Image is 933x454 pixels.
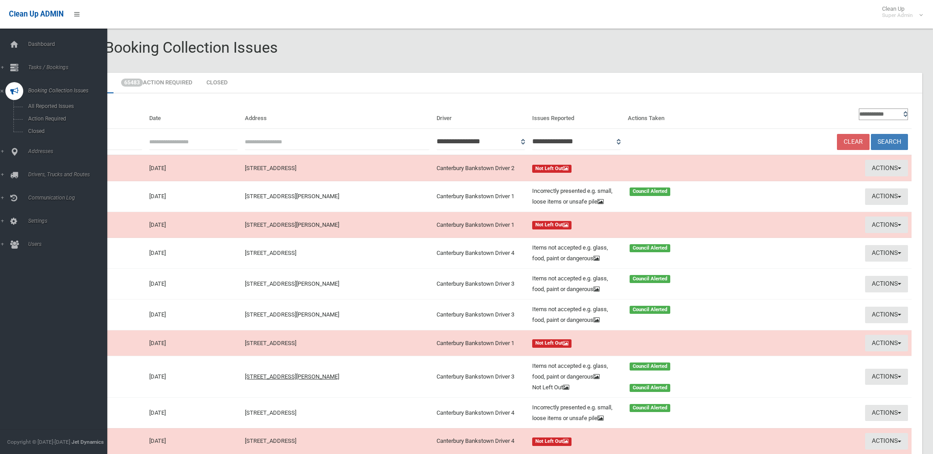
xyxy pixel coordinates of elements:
[146,300,241,330] td: [DATE]
[146,428,241,454] td: [DATE]
[25,87,115,94] span: Booking Collection Issues
[146,397,241,428] td: [DATE]
[146,356,241,397] td: [DATE]
[146,181,241,212] td: [DATE]
[527,382,624,393] div: Not Left Out
[865,335,908,351] button: Actions
[630,275,670,283] span: Council Alerted
[114,73,199,93] a: 65483Action Required
[882,12,913,19] small: Super Admin
[433,238,529,269] td: Canterbury Bankstown Driver 4
[25,103,107,109] span: All Reported Issues
[241,300,433,330] td: [STREET_ADDRESS][PERSON_NAME]
[837,134,870,150] a: Clear
[532,220,716,230] a: Not Left Out
[865,245,908,262] button: Actions
[433,330,529,356] td: Canterbury Bankstown Driver 1
[9,10,63,18] span: Clean Up ADMIN
[865,307,908,323] button: Actions
[630,404,670,412] span: Council Alerted
[532,339,572,348] span: Not Left Out
[532,221,572,229] span: Not Left Out
[146,212,241,238] td: [DATE]
[25,171,115,178] span: Drivers, Trucks and Routes
[25,116,107,122] span: Action Required
[241,269,433,300] td: [STREET_ADDRESS][PERSON_NAME]
[433,212,529,238] td: Canterbury Bankstown Driver 1
[532,273,716,295] a: Items not accepted e.g. glass, food, paint or dangerous Council Alerted
[146,155,241,181] td: [DATE]
[532,304,716,325] a: Items not accepted e.g. glass, food, paint or dangerous Council Alerted
[146,238,241,269] td: [DATE]
[527,361,624,382] div: Items not accepted e.g. glass, food, paint or dangerous
[241,238,433,269] td: [STREET_ADDRESS]
[39,38,278,56] span: Reported Booking Collection Issues
[527,273,624,295] div: Items not accepted e.g. glass, food, paint or dangerous
[25,148,115,154] span: Addresses
[241,428,433,454] td: [STREET_ADDRESS]
[532,165,572,173] span: Not Left Out
[865,217,908,233] button: Actions
[241,397,433,428] td: [STREET_ADDRESS]
[433,104,529,129] th: Driver
[630,187,670,196] span: Council Alerted
[433,181,529,212] td: Canterbury Bankstown Driver 1
[630,244,670,253] span: Council Alerted
[146,269,241,300] td: [DATE]
[532,338,716,349] a: Not Left Out
[241,330,433,356] td: [STREET_ADDRESS]
[532,361,716,393] a: Items not accepted e.g. glass, food, paint or dangerous Council Alerted Not Left Out Council Alerted
[71,439,104,445] strong: Jet Dynamics
[25,128,107,134] span: Closed
[241,155,433,181] td: [STREET_ADDRESS]
[241,212,433,238] td: [STREET_ADDRESS][PERSON_NAME]
[241,181,433,212] td: [STREET_ADDRESS][PERSON_NAME]
[25,241,115,247] span: Users
[532,163,716,174] a: Not Left Out
[241,356,433,397] td: [STREET_ADDRESS][PERSON_NAME]
[532,186,716,207] a: Incorrectly presented e.g. small, loose items or unsafe pile Council Alerted
[865,276,908,292] button: Actions
[433,155,529,181] td: Canterbury Bankstown Driver 2
[527,186,624,207] div: Incorrectly presented e.g. small, loose items or unsafe pile
[532,436,716,446] a: Not Left Out
[527,242,624,264] div: Items not accepted e.g. glass, food, paint or dangerous
[121,79,143,87] span: 65483
[7,439,70,445] span: Copyright © [DATE]-[DATE]
[878,5,922,19] span: Clean Up
[865,369,908,385] button: Actions
[527,402,624,424] div: Incorrectly presented e.g. small, loose items or unsafe pile
[25,195,115,201] span: Communication Log
[146,330,241,356] td: [DATE]
[630,362,670,371] span: Council Alerted
[433,269,529,300] td: Canterbury Bankstown Driver 3
[25,41,115,47] span: Dashboard
[433,397,529,428] td: Canterbury Bankstown Driver 4
[532,242,716,264] a: Items not accepted e.g. glass, food, paint or dangerous Council Alerted
[865,433,908,450] button: Actions
[865,188,908,205] button: Actions
[527,304,624,325] div: Items not accepted e.g. glass, food, paint or dangerous
[25,64,115,71] span: Tasks / Bookings
[532,437,572,446] span: Not Left Out
[529,104,624,129] th: Issues Reported
[241,104,433,129] th: Address
[624,104,720,129] th: Actions Taken
[25,218,115,224] span: Settings
[433,428,529,454] td: Canterbury Bankstown Driver 4
[871,134,908,150] button: Search
[630,384,670,392] span: Council Alerted
[630,306,670,314] span: Council Alerted
[532,402,716,424] a: Incorrectly presented e.g. small, loose items or unsafe pile Council Alerted
[433,356,529,397] td: Canterbury Bankstown Driver 3
[433,300,529,330] td: Canterbury Bankstown Driver 3
[865,160,908,176] button: Actions
[146,104,241,129] th: Date
[865,405,908,421] button: Actions
[200,73,234,93] a: Closed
